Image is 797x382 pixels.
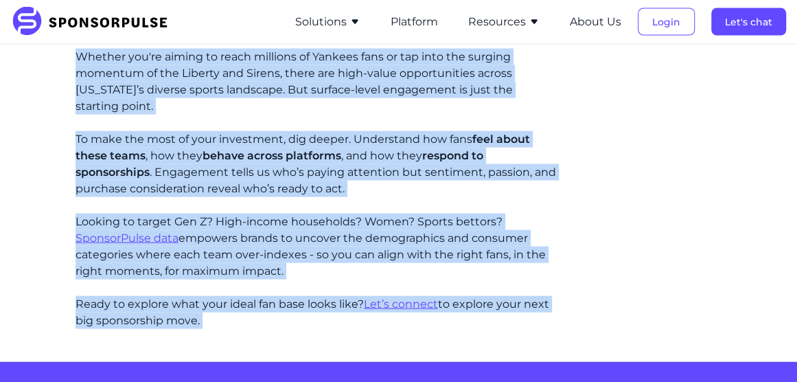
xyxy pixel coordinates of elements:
[364,297,438,311] a: Let’s connect
[203,149,341,162] span: behave across platforms
[76,49,557,115] p: Whether you're aiming to reach millions of Yankees fans or tap into the surging momentum of the L...
[570,16,621,28] a: About Us
[391,14,438,30] button: Platform
[468,14,540,30] button: Resources
[11,7,178,37] img: SponsorPulse
[76,214,557,280] p: Looking to target Gen Z? High-income households? Women? Sports bettors? empowers brands to uncove...
[638,8,695,36] button: Login
[711,8,786,36] button: Let's chat
[76,296,557,329] p: Ready to explore what your ideal fan base looks like? to explore your next big sponsorship move.
[570,14,621,30] button: About Us
[76,232,178,245] a: SponsorPulse data
[711,16,786,28] a: Let's chat
[728,316,797,382] iframe: Chat Widget
[295,14,360,30] button: Solutions
[391,16,438,28] a: Platform
[638,16,695,28] a: Login
[76,131,557,197] p: To make the most of your investment, dig deeper. Understand how fans , how they , and how they . ...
